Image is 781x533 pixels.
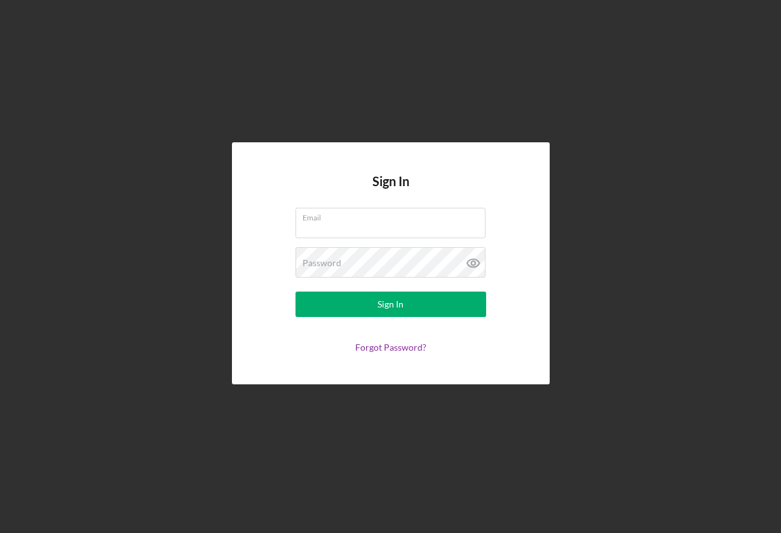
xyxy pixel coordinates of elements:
label: Email [302,208,486,222]
label: Password [302,258,341,268]
h4: Sign In [372,174,409,208]
div: Sign In [377,292,404,317]
button: Sign In [295,292,486,317]
a: Forgot Password? [355,342,426,353]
